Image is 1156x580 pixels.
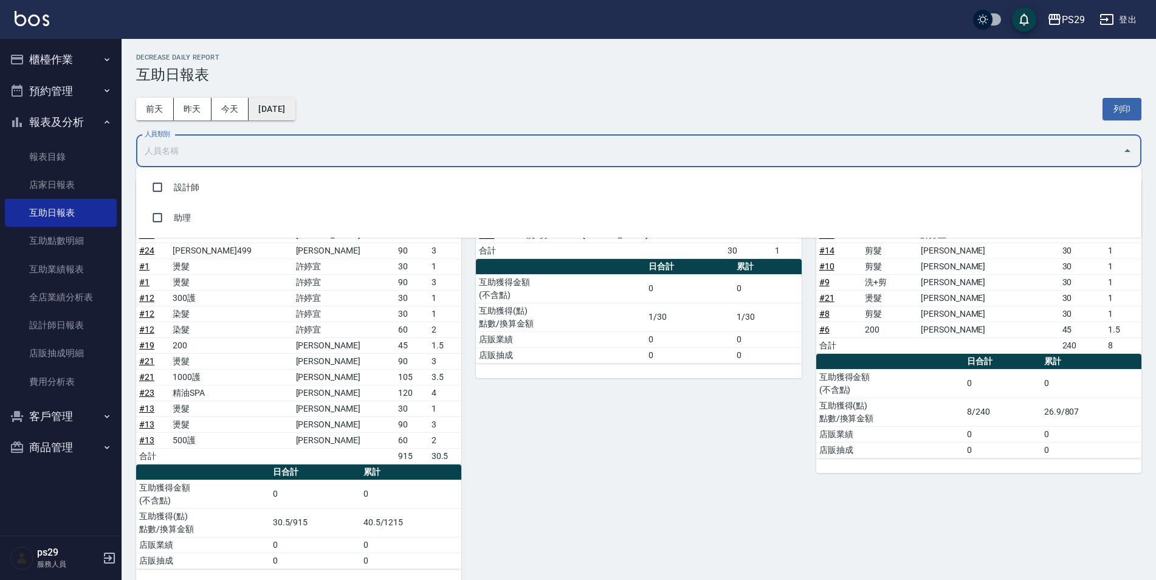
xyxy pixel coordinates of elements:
button: 櫃檯作業 [5,44,117,75]
td: 1/30 [645,303,734,331]
td: 0 [645,347,734,363]
td: 0 [964,369,1041,398]
td: 3 [428,416,462,432]
button: 客戶管理 [5,401,117,432]
a: #13 [139,419,154,429]
td: 染髮 [170,322,293,337]
th: 累計 [1041,354,1141,370]
td: 店販抽成 [816,442,964,458]
td: 燙髮 [170,258,293,274]
td: 26.9/807 [1041,398,1141,426]
td: [PERSON_NAME] [293,337,395,353]
td: 1 [1105,274,1141,290]
td: 1 [428,306,462,322]
a: #9 [819,277,830,287]
td: 0 [360,537,462,553]
td: 許婷宜 [293,322,395,337]
td: [PERSON_NAME] [293,353,395,369]
td: 燙髮 [170,353,293,369]
td: [PERSON_NAME] [918,243,1059,258]
td: 燙髮 [170,274,293,290]
button: [DATE] [249,98,295,120]
td: 店販業績 [816,426,964,442]
th: 累計 [734,259,801,275]
a: #21 [139,372,154,382]
td: [PERSON_NAME] [918,290,1059,306]
a: #24 [139,246,154,255]
td: 1 [1105,290,1141,306]
a: 設計師日報表 [5,311,117,339]
td: 1 [1105,243,1141,258]
td: 1 [428,258,462,274]
td: 0 [270,537,360,553]
button: 預約管理 [5,75,117,107]
a: 店家日報表 [5,171,117,199]
td: 燙髮 [170,416,293,432]
li: 設計師 [136,172,1141,202]
td: 30 [1059,274,1106,290]
td: 0 [360,553,462,568]
h5: ps29 [37,547,99,559]
a: #22 [479,230,494,240]
td: 4 [428,385,462,401]
td: 許婷宜 [293,274,395,290]
td: 2 [428,432,462,448]
td: 染髮 [170,306,293,322]
td: 1 [772,243,802,258]
td: 60 [395,322,428,337]
td: 120 [395,385,428,401]
li: 助理 [136,202,1141,233]
button: 昨天 [174,98,212,120]
td: 互助獲得(點) 點數/換算金額 [136,508,270,537]
td: 240 [1059,337,1106,353]
td: 合計 [476,243,523,258]
td: 互助獲得金額 (不含點) [816,369,964,398]
a: #14 [819,246,834,255]
img: Logo [15,11,49,26]
td: 剪髮 [862,243,918,258]
a: 全店業績分析表 [5,283,117,311]
td: 店販業績 [136,537,270,553]
td: 0 [1041,442,1141,458]
td: 30 [395,290,428,306]
td: 30.5 [428,448,462,464]
td: 8/240 [964,398,1041,426]
h2: Decrease Daily Report [136,54,1141,61]
a: 費用分析表 [5,368,117,396]
td: 互助獲得(點) 點數/換算金額 [476,303,645,331]
a: #12 [139,309,154,319]
th: 日合計 [964,354,1041,370]
a: #21 [139,356,154,366]
td: 店販抽成 [476,347,645,363]
td: 1 [428,290,462,306]
td: 45 [395,337,428,353]
td: 30 [395,258,428,274]
table: a dense table [136,212,461,464]
a: #13 [139,435,154,445]
td: [PERSON_NAME] [293,401,395,416]
td: [PERSON_NAME] [293,243,395,258]
button: 商品管理 [5,432,117,463]
a: #10 [819,261,834,271]
label: 人員類別 [145,129,170,139]
td: 1 [1105,306,1141,322]
td: 1.5 [428,337,462,353]
td: 30 [1059,306,1106,322]
a: #25 [819,230,834,240]
td: 0 [270,480,360,508]
button: PS29 [1042,7,1090,32]
td: 互助獲得(點) 點數/換算金額 [816,398,964,426]
img: Person [10,546,34,570]
td: 1000護 [170,369,293,385]
td: 8 [1105,337,1141,353]
td: 0 [270,553,360,568]
td: [PERSON_NAME] [918,322,1059,337]
td: 200 [170,337,293,353]
td: 0 [964,426,1041,442]
table: a dense table [136,464,461,569]
td: 40.5/1215 [360,508,462,537]
td: [PERSON_NAME] [918,274,1059,290]
td: 30 [724,243,771,258]
td: 許婷宜 [293,290,395,306]
a: #21 [819,293,834,303]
